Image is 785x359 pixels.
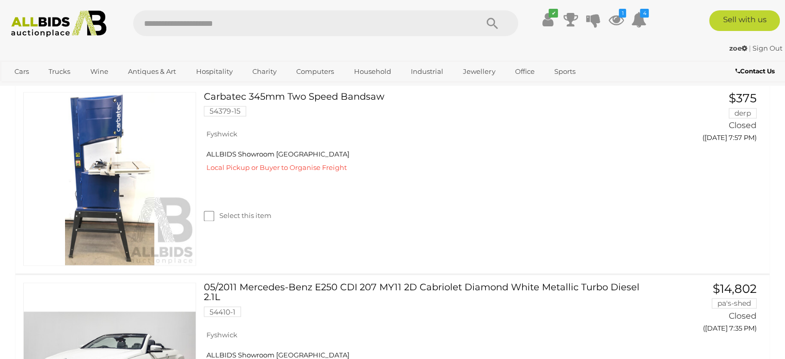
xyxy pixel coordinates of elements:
a: Office [508,63,541,80]
a: Industrial [404,63,450,80]
a: Antiques & Art [121,63,183,80]
a: Computers [290,63,341,80]
a: zoe [729,44,749,52]
span: | [749,44,751,52]
strong: zoe [729,44,747,52]
a: $375 derp Closed ([DATE] 7:57 PM) [652,92,760,147]
label: Select this item [204,211,271,221]
a: Wine [84,63,115,80]
a: 05/2011 Mercedes-Benz E250 CDI 207 MY11 2D Cabriolet Diamond White Metallic Turbo Diesel 2.1L 544... [212,283,636,325]
img: Allbids.com.au [6,10,112,37]
a: ✔ [540,10,555,29]
a: Cars [8,63,36,80]
a: Carbatec 345mm Two Speed Bandsaw 54379-15 [212,92,636,124]
a: [GEOGRAPHIC_DATA] [8,80,94,97]
a: Charity [246,63,283,80]
a: 1 [608,10,623,29]
a: Trucks [42,63,77,80]
i: ✔ [549,9,558,18]
a: Sell with us [709,10,780,31]
button: Search [467,10,518,36]
span: $375 [729,91,757,105]
a: Household [347,63,398,80]
a: Contact Us [735,66,777,77]
a: Sign Out [752,44,782,52]
a: 4 [631,10,646,29]
i: 4 [640,9,649,18]
i: 1 [619,9,626,18]
a: Sports [548,63,582,80]
a: $14,802 pa's-shed Closed ([DATE] 7:35 PM) [652,283,760,338]
a: Jewellery [456,63,502,80]
span: $14,802 [713,282,757,296]
b: Contact Us [735,67,775,75]
a: Hospitality [189,63,239,80]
